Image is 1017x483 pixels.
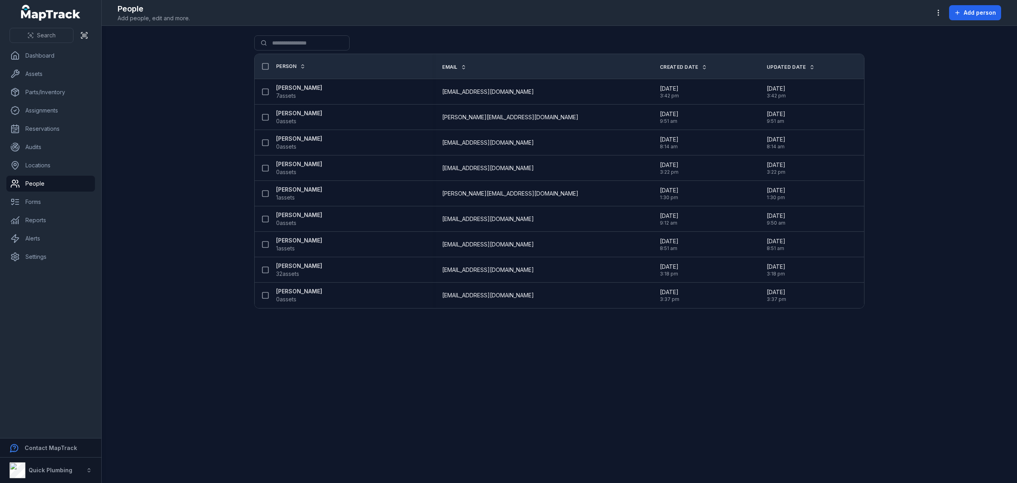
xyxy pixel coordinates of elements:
[6,212,95,228] a: Reports
[767,212,785,220] span: [DATE]
[442,64,458,70] span: Email
[660,136,679,144] span: [DATE]
[276,211,322,227] a: [PERSON_NAME]0assets
[37,31,56,39] span: Search
[29,467,72,473] strong: Quick Plumbing
[767,288,786,303] time: 11/07/2025, 3:37:01 pm
[767,186,785,194] span: [DATE]
[660,194,679,201] span: 1:30 pm
[276,84,322,100] a: [PERSON_NAME]7assets
[660,271,679,277] span: 3:18 pm
[660,296,679,303] span: 3:37 pm
[276,186,322,194] strong: [PERSON_NAME]
[660,93,679,99] span: 3:42 pm
[276,168,296,176] span: 0 assets
[660,161,679,169] span: [DATE]
[276,143,296,151] span: 0 assets
[6,231,95,246] a: Alerts
[276,117,296,125] span: 0 assets
[767,220,785,226] span: 9:50 am
[660,144,679,150] span: 8:14 am
[767,237,785,252] time: 14/07/2025, 8:51:04 am
[767,93,786,99] span: 3:42 pm
[660,64,698,70] span: Created Date
[276,135,322,151] a: [PERSON_NAME]0assets
[964,9,996,17] span: Add person
[767,296,786,303] span: 3:37 pm
[660,212,679,226] time: 06/08/2025, 9:12:12 am
[660,245,679,252] span: 8:51 am
[767,136,785,144] span: [DATE]
[767,263,785,277] time: 11/07/2025, 3:18:15 pm
[767,212,785,226] time: 06/08/2025, 9:50:48 am
[21,5,81,21] a: MapTrack
[442,88,534,96] span: [EMAIL_ADDRESS][DOMAIN_NAME]
[767,194,785,201] span: 1:30 pm
[660,237,679,245] span: [DATE]
[660,212,679,220] span: [DATE]
[767,118,785,124] span: 9:51 am
[276,84,322,92] strong: [PERSON_NAME]
[276,287,322,295] strong: [PERSON_NAME]
[442,164,534,172] span: [EMAIL_ADDRESS][DOMAIN_NAME]
[6,84,95,100] a: Parts/Inventory
[767,169,785,175] span: 3:22 pm
[767,85,786,93] span: [DATE]
[660,186,679,201] time: 14/07/2025, 1:30:37 pm
[118,14,190,22] span: Add people, edit and more.
[276,63,297,70] span: Person
[6,48,95,64] a: Dashboard
[276,262,322,278] a: [PERSON_NAME]32assets
[276,160,322,176] a: [PERSON_NAME]0assets
[6,66,95,82] a: Assets
[276,135,322,143] strong: [PERSON_NAME]
[276,287,322,303] a: [PERSON_NAME]0assets
[442,266,534,274] span: [EMAIL_ADDRESS][DOMAIN_NAME]
[276,92,296,100] span: 7 assets
[276,270,299,278] span: 32 assets
[767,144,785,150] span: 8:14 am
[767,161,785,169] span: [DATE]
[767,110,785,124] time: 06/08/2025, 9:51:57 am
[276,219,296,227] span: 0 assets
[276,295,296,303] span: 0 assets
[6,194,95,210] a: Forms
[660,118,679,124] span: 9:51 am
[660,288,679,296] span: [DATE]
[276,262,322,270] strong: [PERSON_NAME]
[767,237,785,245] span: [DATE]
[660,263,679,271] span: [DATE]
[660,85,679,93] span: [DATE]
[767,288,786,296] span: [DATE]
[767,245,785,252] span: 8:51 am
[660,161,679,175] time: 02/06/2025, 3:22:41 pm
[6,121,95,137] a: Reservations
[767,271,785,277] span: 3:18 pm
[767,161,785,175] time: 02/06/2025, 3:22:41 pm
[442,190,578,198] span: [PERSON_NAME][EMAIL_ADDRESS][DOMAIN_NAME]
[276,109,322,125] a: [PERSON_NAME]0assets
[767,186,785,201] time: 14/07/2025, 1:30:37 pm
[767,136,785,150] time: 11/09/2025, 8:14:53 am
[949,5,1001,20] button: Add person
[276,63,305,70] a: Person
[660,186,679,194] span: [DATE]
[767,263,785,271] span: [DATE]
[25,444,77,451] strong: Contact MapTrack
[276,244,295,252] span: 1 assets
[276,237,322,252] a: [PERSON_NAME]1assets
[276,211,322,219] strong: [PERSON_NAME]
[660,220,679,226] span: 9:12 am
[660,136,679,150] time: 11/09/2025, 8:14:53 am
[276,186,322,202] a: [PERSON_NAME]1assets
[6,157,95,173] a: Locations
[10,28,73,43] button: Search
[442,139,534,147] span: [EMAIL_ADDRESS][DOMAIN_NAME]
[6,139,95,155] a: Audits
[767,64,815,70] a: Updated Date
[767,64,806,70] span: Updated Date
[276,160,322,168] strong: [PERSON_NAME]
[660,169,679,175] span: 3:22 pm
[660,85,679,99] time: 11/07/2025, 3:42:06 pm
[276,237,322,244] strong: [PERSON_NAME]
